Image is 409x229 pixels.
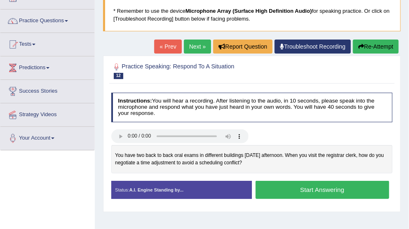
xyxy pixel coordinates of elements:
a: Tests [0,33,94,54]
h2: Practice Speaking: Respond To A Situation [111,62,286,79]
button: Start Answering [256,181,389,199]
b: Instructions: [118,98,152,104]
a: Success Stories [0,80,94,100]
span: 12 [114,73,123,79]
a: « Prev [154,40,181,54]
b: Microphone Array (Surface High Definition Audio) [186,8,312,14]
div: You have two back to back oral exams in different buildings [DATE] afternoon. When you visit the ... [111,145,393,173]
a: Strategy Videos [0,103,94,124]
a: Practice Questions [0,9,94,30]
a: Troubleshoot Recording [275,40,351,54]
button: Report Question [213,40,273,54]
button: Re-Attempt [353,40,399,54]
h4: You will hear a recording. After listening to the audio, in 10 seconds, please speak into the mic... [111,93,393,122]
a: Next » [184,40,211,54]
div: Status: [111,181,252,199]
strong: A.I. Engine Standing by... [129,187,184,192]
a: Your Account [0,127,94,147]
a: Predictions [0,56,94,77]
